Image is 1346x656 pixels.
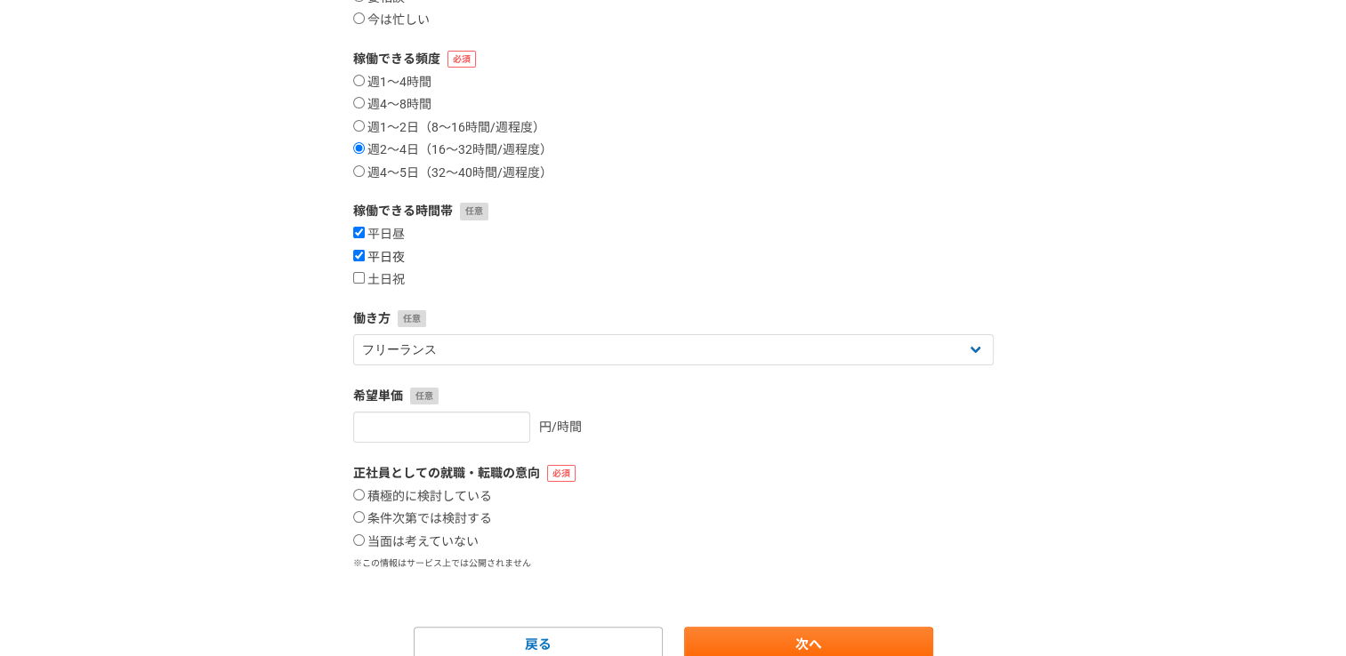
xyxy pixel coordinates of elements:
[353,50,994,68] label: 稼働できる頻度
[353,511,492,527] label: 条件次第では検討する
[353,12,365,24] input: 今は忙しい
[353,142,365,154] input: 週2〜4日（16〜32時間/週程度）
[353,165,365,177] input: 週4〜5日（32〜40時間/週程度）
[353,272,365,284] input: 土日祝
[353,464,994,483] label: 正社員としての就職・転職の意向
[353,202,994,220] label: 稼働できる時間帯
[353,227,405,243] label: 平日昼
[353,534,479,550] label: 当面は考えていない
[353,511,365,523] input: 条件次第では検討する
[539,420,582,434] span: 円/時間
[353,309,994,328] label: 働き方
[353,489,492,505] label: 積極的に検討している
[353,97,365,108] input: 週4〜8時間
[353,120,365,132] input: 週1〜2日（8〜16時間/週程度）
[353,12,430,28] label: 今は忙しい
[353,387,994,405] label: 希望単価
[353,75,431,91] label: 週1〜4時間
[353,250,365,261] input: 平日夜
[353,272,405,288] label: 土日祝
[353,120,545,136] label: 週1〜2日（8〜16時間/週程度）
[353,75,365,86] input: 週1〜4時間
[353,165,552,181] label: 週4〜5日（32〜40時間/週程度）
[353,250,405,266] label: 平日夜
[353,97,431,113] label: 週4〜8時間
[353,556,994,570] p: ※この情報はサービス上では公開されません
[353,142,552,158] label: 週2〜4日（16〜32時間/週程度）
[353,227,365,238] input: 平日昼
[353,489,365,500] input: 積極的に検討している
[353,534,365,546] input: 当面は考えていない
